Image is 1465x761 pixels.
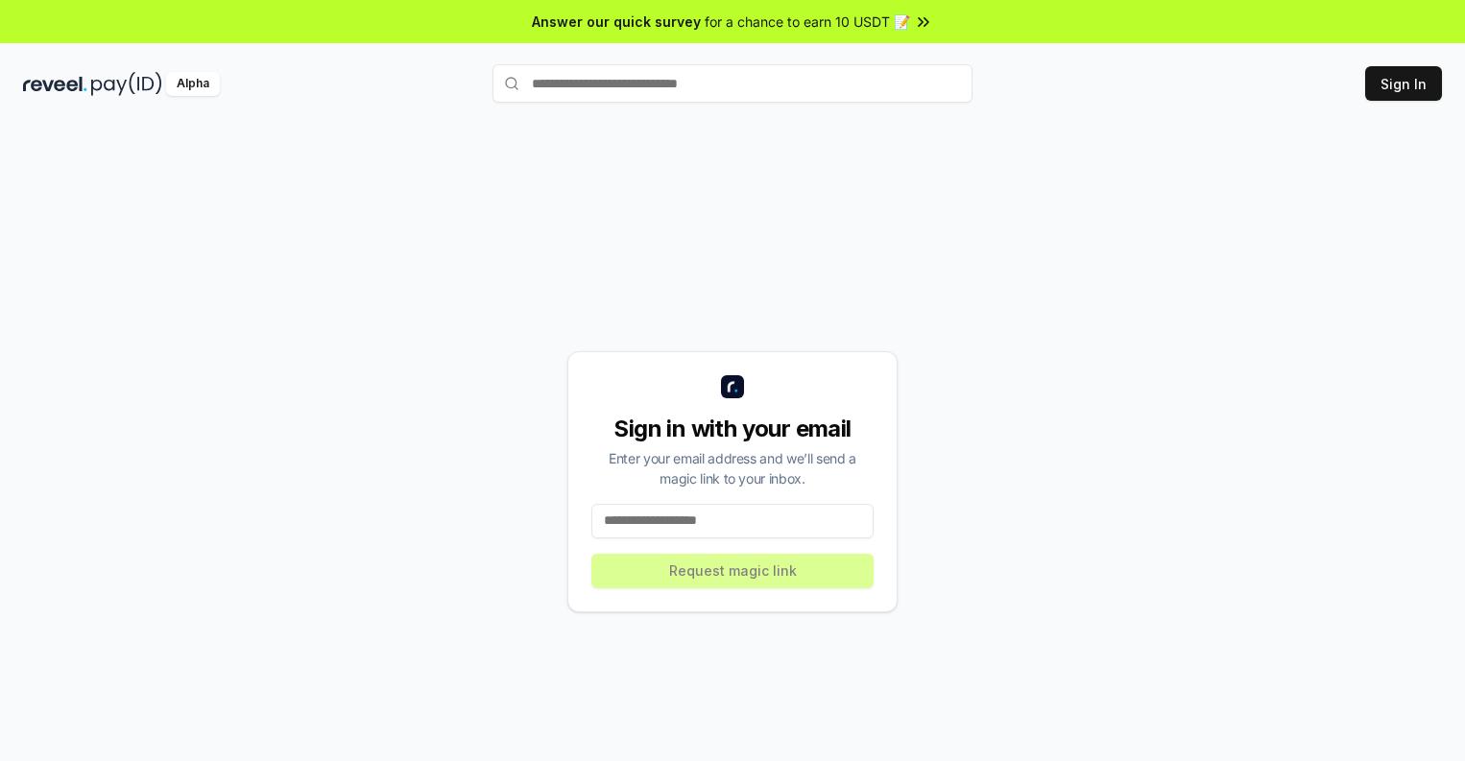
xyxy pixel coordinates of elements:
[166,72,220,96] div: Alpha
[23,72,87,96] img: reveel_dark
[705,12,910,32] span: for a chance to earn 10 USDT 📝
[721,375,744,398] img: logo_small
[591,448,874,488] div: Enter your email address and we’ll send a magic link to your inbox.
[532,12,701,32] span: Answer our quick survey
[91,72,162,96] img: pay_id
[1365,66,1442,101] button: Sign In
[591,414,874,444] div: Sign in with your email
